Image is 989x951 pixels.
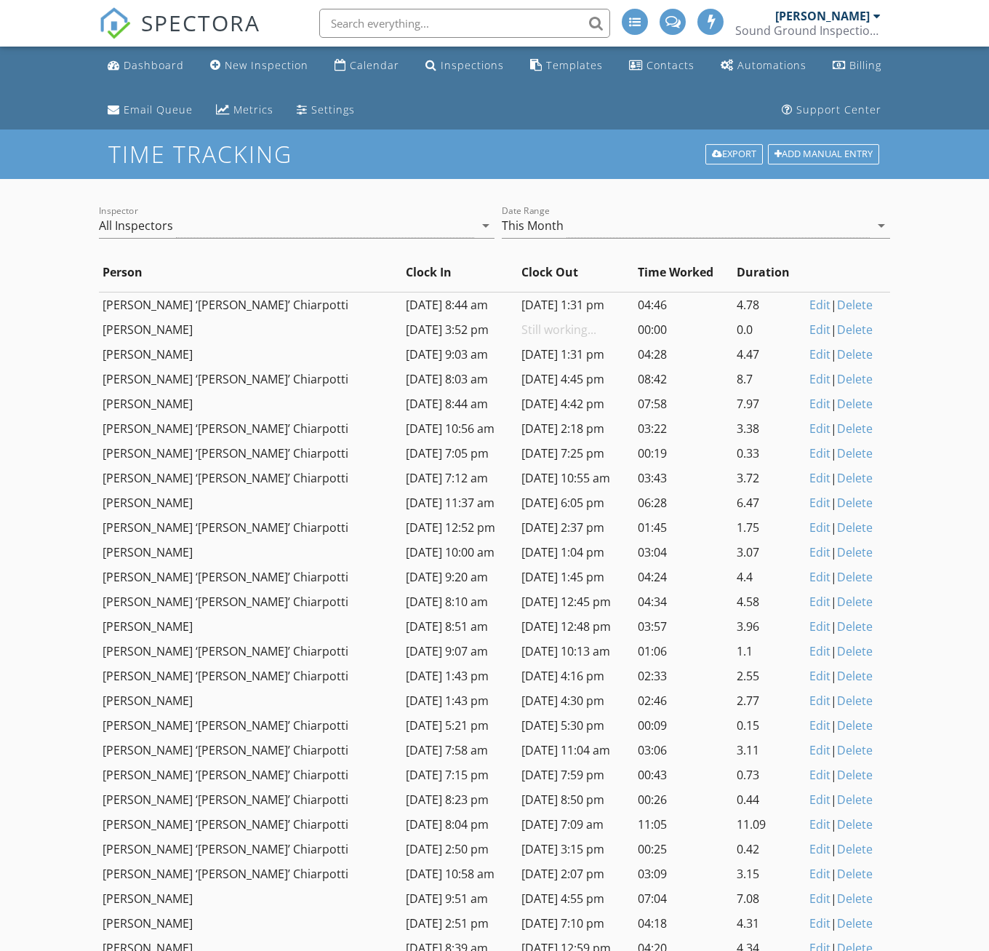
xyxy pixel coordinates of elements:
[837,891,873,907] a: Delete
[837,569,873,585] a: Delete
[518,787,633,812] td: [DATE] 8:50 pm
[837,693,873,709] a: Delete
[402,787,518,812] td: [DATE] 8:23 pm
[518,738,633,763] td: [DATE] 11:04 am
[518,416,633,441] td: [DATE] 2:18 pm
[402,490,518,515] td: [DATE] 11:37 am
[733,639,805,664] td: 1.1
[809,915,830,931] a: Edit
[402,639,518,664] td: [DATE] 9:07 am
[518,911,633,936] td: [DATE] 7:10 pm
[809,371,830,387] a: Edit
[733,787,805,812] td: 0.44
[733,911,805,936] td: 4.31
[837,668,873,684] a: Delete
[402,763,518,787] td: [DATE] 7:15 pm
[634,391,734,416] td: 07:58
[837,470,873,486] a: Delete
[837,742,873,758] a: Delete
[733,837,805,862] td: 0.42
[518,342,633,367] td: [DATE] 1:31 pm
[634,515,734,540] td: 01:45
[319,9,610,38] input: Search everything...
[402,292,518,317] td: [DATE] 8:44 am
[733,886,805,911] td: 7.08
[518,292,633,317] td: [DATE] 1:31 pm
[806,738,890,763] td: |
[737,58,806,72] div: Automations
[402,886,518,911] td: [DATE] 9:51 am
[733,763,805,787] td: 0.73
[806,367,890,391] td: |
[733,416,805,441] td: 3.38
[634,713,734,738] td: 00:09
[806,713,890,738] td: |
[99,252,402,293] th: Person
[518,466,633,490] td: [DATE] 10:55 am
[809,792,830,808] a: Edit
[402,614,518,639] td: [DATE] 8:51 am
[809,297,830,313] a: Edit
[99,342,402,367] td: [PERSON_NAME]
[99,639,402,664] td: [PERSON_NAME] ‘[PERSON_NAME]’ Chiarpotti
[518,252,633,293] th: Clock Out
[806,441,890,466] td: |
[441,58,504,72] div: Inspections
[809,322,830,338] a: Edit
[806,540,890,565] td: |
[225,58,308,72] div: New Inspection
[806,862,890,886] td: |
[402,812,518,837] td: [DATE] 8:04 pm
[634,540,734,565] td: 03:04
[291,97,361,124] a: Settings
[809,618,830,634] a: Edit
[311,103,355,116] div: Settings
[806,466,890,490] td: |
[809,445,830,461] a: Edit
[733,540,805,565] td: 3.07
[502,219,564,232] div: This Month
[634,911,734,936] td: 04:18
[524,52,609,79] a: Templates
[733,292,805,317] td: 4.78
[350,58,399,72] div: Calendar
[518,713,633,738] td: [DATE] 5:30 pm
[849,58,881,72] div: Billing
[402,738,518,763] td: [DATE] 7:58 am
[806,416,890,441] td: |
[806,911,890,936] td: |
[99,614,402,639] td: [PERSON_NAME]
[809,544,830,560] a: Edit
[809,520,830,536] a: Edit
[806,664,890,688] td: |
[837,643,873,659] a: Delete
[809,396,830,412] a: Edit
[806,812,890,837] td: |
[837,297,873,313] a: Delete
[634,252,734,293] th: Time Worked
[634,466,734,490] td: 03:43
[733,367,805,391] td: 8.7
[634,441,734,466] td: 00:19
[518,639,633,664] td: [DATE] 10:13 am
[809,891,830,907] a: Edit
[99,738,402,763] td: [PERSON_NAME] ‘[PERSON_NAME]’ Chiarpotti
[124,103,193,116] div: Email Queue
[634,490,734,515] td: 06:28
[806,614,890,639] td: |
[733,466,805,490] td: 3.72
[518,664,633,688] td: [DATE] 4:16 pm
[402,565,518,589] td: [DATE] 9:20 am
[233,103,273,116] div: Metrics
[809,594,830,610] a: Edit
[837,346,873,362] a: Delete
[402,589,518,614] td: [DATE] 8:10 am
[402,515,518,540] td: [DATE] 12:52 pm
[806,292,890,317] td: |
[806,589,890,614] td: |
[402,540,518,565] td: [DATE] 10:00 am
[837,717,873,733] a: Delete
[210,97,279,124] a: Metrics
[806,837,890,862] td: |
[99,911,402,936] td: [PERSON_NAME]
